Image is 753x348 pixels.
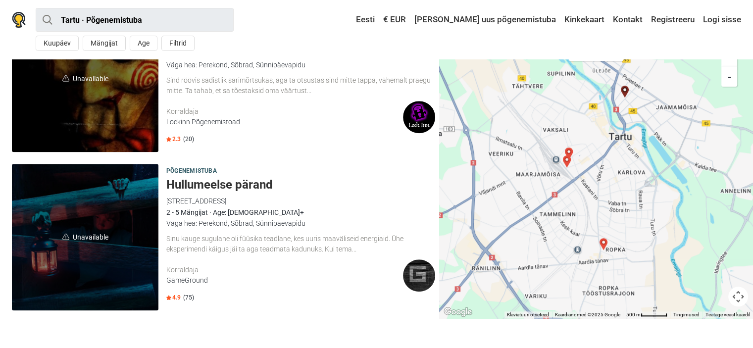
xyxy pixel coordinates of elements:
[347,11,377,29] a: Eesti
[36,8,234,32] input: proovi “Tallinn”
[12,12,26,28] img: Nowescape logo
[412,11,558,29] a: [PERSON_NAME] uus põgenemistuba
[130,36,157,51] button: Age
[166,294,181,301] span: 4.9
[626,312,641,317] span: 500 m
[442,305,474,318] img: Google
[166,218,435,229] div: Väga hea: Perekond, Sõbrad, Sünnipäevapidu
[673,312,700,317] a: Tingimused (avaneb uuel vahekaardil)
[12,164,158,310] span: Unavailable
[161,36,195,51] button: Filtrid
[12,164,158,310] a: unavailableUnavailable Hullumeelse pärand
[166,166,217,177] span: Põgenemistuba
[166,265,403,275] div: Korraldaja
[721,66,737,87] button: -
[610,11,645,29] a: Kontakt
[705,312,750,317] a: Teatage veast kaardil
[166,234,435,254] div: Sinu kauge sugulane oli füüsika teadlane, kes uuris maaväliseid energiaid. Ühe eksperimendi käigu...
[701,11,741,29] a: Logi sisse
[12,5,158,152] a: unavailableUnavailable Saag
[619,86,631,98] div: Hullumeelse pärand
[403,259,435,292] img: GameGround
[62,233,69,240] img: unavailable
[166,117,403,127] div: Lockinn Põgenemistoad
[166,135,181,143] span: 2.3
[381,11,408,29] a: € EUR
[166,207,435,218] div: 2 - 5 Mängijat · Age: [DEMOGRAPHIC_DATA]+
[12,5,158,152] span: Unavailable
[563,148,575,159] div: Natside Salapunker
[507,311,549,318] button: Klaviatuuri otseteed
[62,75,69,82] img: unavailable
[561,155,573,167] div: Saag
[649,11,697,29] a: Registreeru
[623,311,670,318] button: Kaardi mõõtkava: 500 m 50 piksli kohta
[442,305,474,318] a: Google Mapsis selle piirkonna avamine (avaneb uues aknas)
[166,196,435,206] div: [STREET_ADDRESS]
[83,36,126,51] button: Mängijat
[36,36,79,51] button: Kuupäev
[166,275,403,286] div: GameGround
[166,137,171,142] img: Star
[183,294,194,301] span: (75)
[598,238,609,250] div: Safecracker
[349,16,356,23] img: Eesti
[166,178,435,192] h5: Hullumeelse pärand
[728,287,748,306] button: Kaardikaamera juhtnupud
[166,106,403,117] div: Korraldaja
[166,295,171,300] img: Star
[403,101,435,133] img: Lockinn Põgenemistoad
[555,312,620,317] span: Kaardiandmed ©2025 Google
[183,135,194,143] span: (20)
[562,11,607,29] a: Kinkekaart
[166,59,435,70] div: Väga hea: Perekond, Sõbrad, Sünnipäevapidu
[166,75,435,96] div: Sind röövis sadistlik sarimõrtsukas, aga ta otsustas sind mitte tappa, vähemalt praegu mitte. Ta ...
